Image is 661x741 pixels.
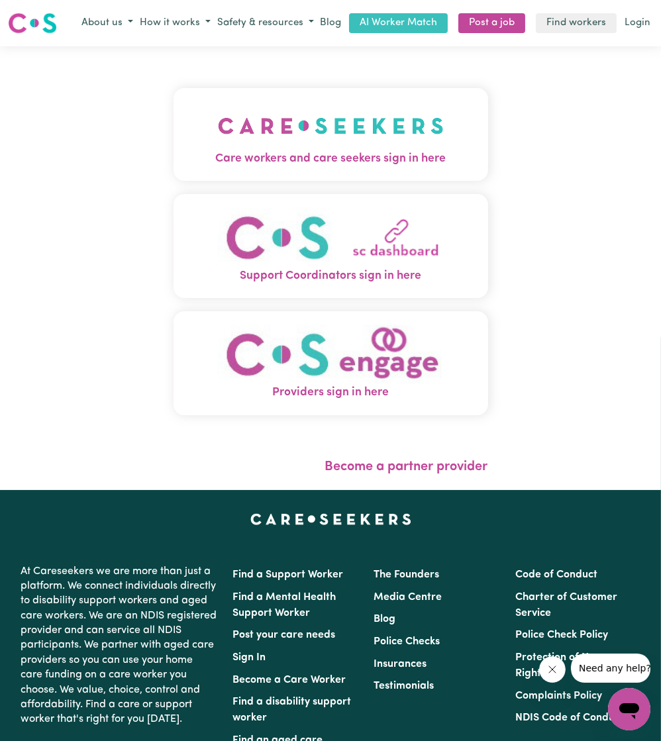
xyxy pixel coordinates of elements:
a: Blog [374,614,395,624]
a: Find workers [536,13,617,34]
button: Providers sign in here [174,311,488,415]
a: Login [622,13,653,34]
a: Insurances [374,659,427,669]
iframe: Close message [539,656,566,683]
a: Become a partner provider [325,460,488,473]
iframe: Button to launch messaging window [608,688,650,730]
button: How it works [136,13,214,34]
a: Post a job [458,13,525,34]
a: NDIS Code of Conduct [515,713,624,723]
span: Providers sign in here [174,384,488,401]
a: Media Centre [374,592,442,603]
a: Police Check Policy [515,630,608,640]
a: Become a Care Worker [232,675,346,685]
a: Post your care needs [232,630,335,640]
a: Protection of Human Rights [515,652,617,679]
a: Find a Mental Health Support Worker [232,592,336,618]
a: Blog [317,13,344,34]
a: Testimonials [374,681,434,691]
button: Care workers and care seekers sign in here [174,88,488,181]
span: Need any help? [8,9,80,20]
a: Code of Conduct [515,569,597,580]
a: The Founders [374,569,439,580]
a: Find a disability support worker [232,697,351,723]
a: Charter of Customer Service [515,592,617,618]
p: At Careseekers we are more than just a platform. We connect individuals directly to disability su... [21,559,217,732]
a: Complaints Policy [515,691,602,701]
a: AI Worker Match [349,13,448,34]
span: Care workers and care seekers sign in here [174,150,488,168]
iframe: Message from company [571,654,650,683]
span: Support Coordinators sign in here [174,268,488,285]
a: Sign In [232,652,266,663]
button: About us [78,13,136,34]
a: Careseekers home page [250,514,411,524]
a: Police Checks [374,636,440,647]
img: Careseekers logo [8,11,57,35]
a: Find a Support Worker [232,569,343,580]
button: Safety & resources [214,13,317,34]
button: Support Coordinators sign in here [174,194,488,298]
a: Careseekers logo [8,8,57,38]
